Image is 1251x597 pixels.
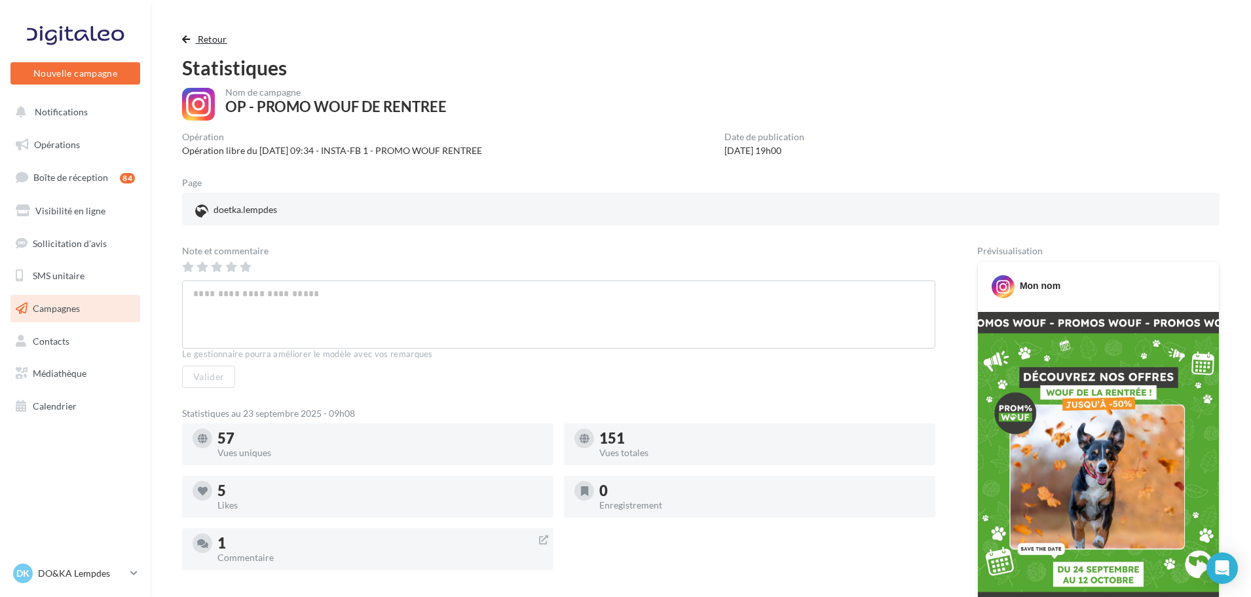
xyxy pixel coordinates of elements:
a: SMS unitaire [8,262,143,290]
button: Nouvelle campagne [10,62,140,85]
span: Visibilité en ligne [35,205,105,216]
div: doetka.lempdes [193,201,280,220]
div: Page [182,178,212,187]
div: OP - PROMO WOUF DE RENTREE [225,100,447,114]
div: Vues uniques [217,448,543,457]
span: Boîte de réception [33,172,108,183]
div: Mon nom [1020,279,1060,292]
div: Open Intercom Messenger [1206,552,1238,584]
span: DK [16,567,29,580]
a: Boîte de réception84 [8,163,143,191]
span: Opérations [34,139,80,150]
span: Sollicitation d'avis [33,237,107,248]
a: Visibilité en ligne [8,197,143,225]
div: Statistiques [182,58,1220,77]
div: Opération [182,132,482,142]
div: Nom de campagne [225,88,447,97]
div: 84 [120,173,135,183]
div: 57 [217,431,543,446]
a: DK DO&KA Lempdes [10,561,140,586]
div: Note et commentaire [182,246,935,256]
div: 151 [599,431,925,446]
span: Notifications [35,106,88,117]
span: Médiathèque [33,368,86,379]
span: Calendrier [33,400,77,412]
button: Valider [182,366,235,388]
a: Contacts [8,328,143,355]
a: Opérations [8,131,143,159]
button: Notifications [8,98,138,126]
div: Commentaire [217,553,543,562]
div: Prévisualisation [977,246,1220,256]
span: SMS unitaire [33,270,84,281]
div: Enregistrement [599,501,925,510]
a: Sollicitation d'avis [8,230,143,258]
span: Campagnes [33,303,80,314]
a: doetka.lempdes [193,201,531,220]
div: [DATE] 19h00 [724,144,804,157]
a: Médiathèque [8,360,143,387]
span: Retour [198,33,227,45]
div: Statistiques au 23 septembre 2025 - 09h08 [182,409,935,418]
span: Contacts [33,336,69,347]
div: Le gestionnaire pourra améliorer le modèle avec vos remarques [182,349,935,360]
div: Likes [217,501,543,510]
div: 1 [217,536,543,550]
p: DO&KA Lempdes [38,567,125,580]
div: Vues totales [599,448,925,457]
a: Campagnes [8,295,143,322]
div: 5 [217,484,543,498]
a: Calendrier [8,393,143,420]
div: 0 [599,484,925,498]
button: Retour [182,31,233,47]
div: Date de publication [724,132,804,142]
div: Opération libre du [DATE] 09:34 - INSTA-FB 1 - PROMO WOUF RENTREE [182,144,482,157]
